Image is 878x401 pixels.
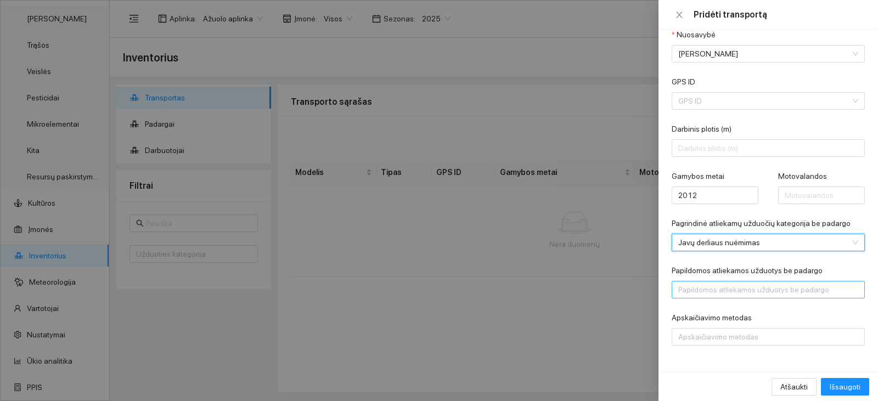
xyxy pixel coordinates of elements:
[778,187,865,204] input: Motovalandos
[672,29,716,41] label: Nuosavybė
[830,381,860,393] span: Išsaugoti
[672,10,687,20] button: Close
[678,234,843,251] span: Javų derliaus nuėmimas
[772,378,817,396] button: Atšaukti
[672,265,823,276] label: Papildomos atliekamos užduotys be padargo
[672,187,758,204] input: Gamybos metai
[672,312,752,324] label: Apskaičiavimo metodas
[778,171,827,182] label: Motovalandos
[672,139,865,157] input: Darbinis plotis (m)
[672,123,731,135] label: Darbinis plotis (m)
[675,10,684,19] span: close
[821,378,869,396] button: Išsaugoti
[694,9,865,21] div: Pridėti transportą
[672,76,695,88] label: GPS ID
[672,218,851,229] label: Pagrindinė atliekamų užduočių kategorija be padargo
[780,381,808,393] span: Atšaukti
[678,46,843,62] span: Rokas Jankauskas
[672,171,724,182] label: Gamybos metai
